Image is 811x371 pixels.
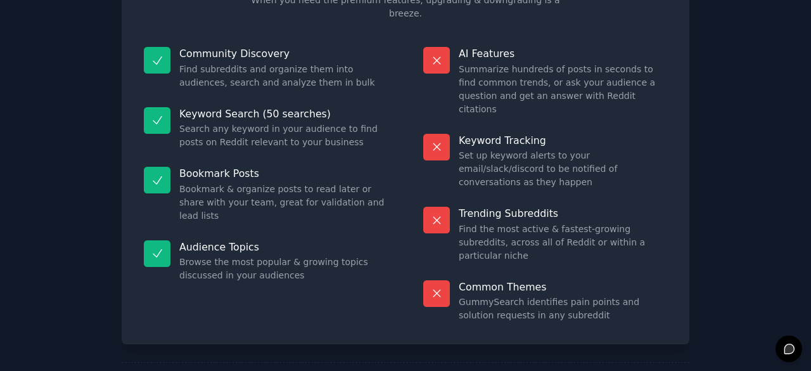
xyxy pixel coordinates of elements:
[459,134,667,147] p: Keyword Tracking
[179,167,388,180] p: Bookmark Posts
[459,149,667,189] dd: Set up keyword alerts to your email/slack/discord to be notified of conversations as they happen
[179,47,388,60] p: Community Discovery
[179,122,388,149] dd: Search any keyword in your audience to find posts on Reddit relevant to your business
[459,63,667,116] dd: Summarize hundreds of posts in seconds to find common trends, or ask your audience a question and...
[459,280,667,294] p: Common Themes
[459,296,667,322] dd: GummySearch identifies pain points and solution requests in any subreddit
[179,183,388,223] dd: Bookmark & organize posts to read later or share with your team, great for validation and lead lists
[179,240,388,254] p: Audience Topics
[179,63,388,89] dd: Find subreddits and organize them into audiences, search and analyze them in bulk
[179,107,388,120] p: Keyword Search (50 searches)
[459,223,667,263] dd: Find the most active & fastest-growing subreddits, across all of Reddit or within a particular niche
[459,47,667,60] p: AI Features
[459,207,667,220] p: Trending Subreddits
[179,256,388,282] dd: Browse the most popular & growing topics discussed in your audiences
